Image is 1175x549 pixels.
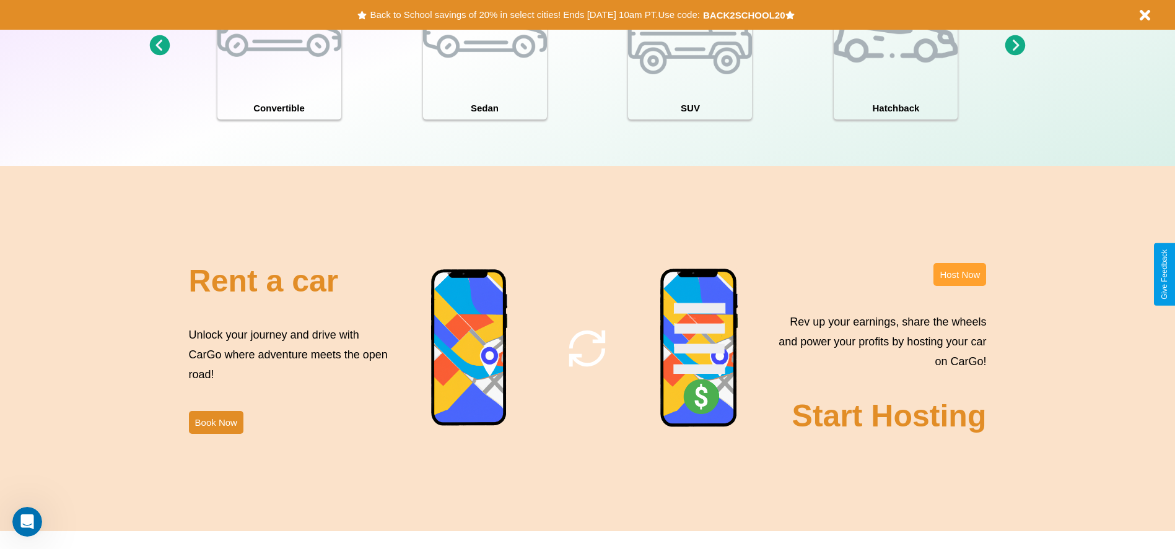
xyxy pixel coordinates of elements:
h2: Start Hosting [792,398,987,434]
img: phone [660,268,739,429]
b: BACK2SCHOOL20 [703,10,785,20]
h4: Hatchback [834,97,958,119]
h4: SUV [628,97,752,119]
button: Book Now [189,411,243,434]
h2: Rent a car [189,263,339,299]
iframe: Intercom live chat [12,507,42,537]
p: Rev up your earnings, share the wheels and power your profits by hosting your car on CarGo! [771,312,986,372]
button: Back to School savings of 20% in select cities! Ends [DATE] 10am PT.Use code: [367,6,702,24]
h4: Sedan [423,97,547,119]
img: phone [430,269,509,428]
h4: Convertible [217,97,341,119]
button: Host Now [933,263,986,286]
div: Give Feedback [1160,249,1169,300]
p: Unlock your journey and drive with CarGo where adventure meets the open road! [189,325,392,385]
